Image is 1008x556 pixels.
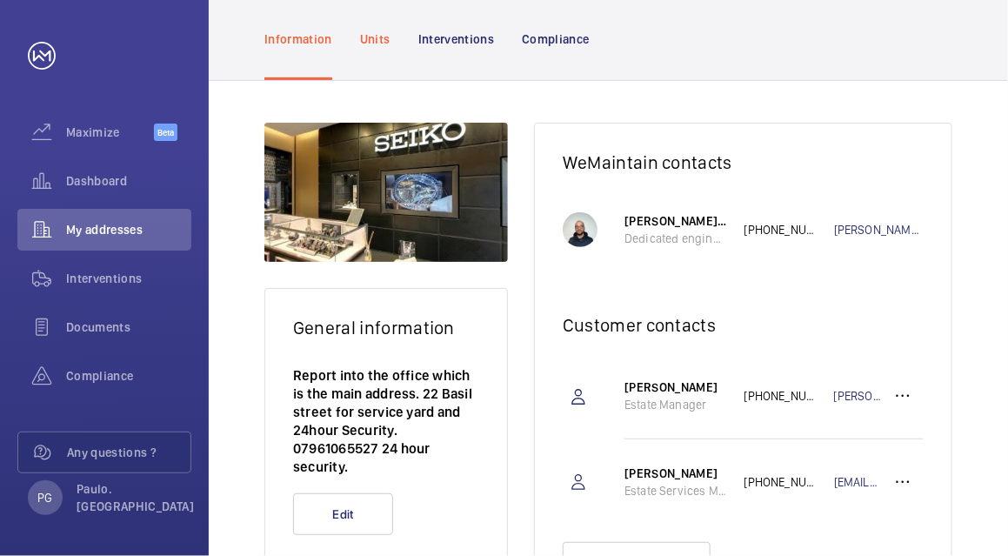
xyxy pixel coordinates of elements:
span: Compliance [66,367,191,385]
h2: Customer contacts [563,314,924,336]
p: Report into the office which is the main address. 22 Basil street for service yard and 24hour Sec... [293,366,479,476]
p: [PERSON_NAME] [624,465,727,482]
p: Dedicated engineer [624,230,727,247]
p: Estate Manager [624,396,727,413]
span: Interventions [66,270,191,287]
span: Dashboard [66,172,191,190]
a: [EMAIL_ADDRESS][DOMAIN_NAME] [834,473,882,491]
h2: WeMaintain contacts [563,151,924,173]
p: Interventions [418,30,495,48]
p: [PHONE_NUMBER] [744,387,834,405]
p: PG [37,489,52,506]
span: Documents [66,318,191,336]
button: Edit [293,493,393,535]
span: Beta [154,124,177,141]
p: [PERSON_NAME] [624,378,727,396]
p: Units [360,30,391,48]
h2: General information [293,317,479,338]
span: Any questions ? [67,444,190,461]
span: My addresses [66,221,191,238]
p: [PERSON_NAME] / WeMaintain UK [624,212,727,230]
p: Information [264,30,332,48]
p: Compliance [522,30,590,48]
a: [PERSON_NAME][EMAIL_ADDRESS][DOMAIN_NAME] [834,221,924,238]
p: [PHONE_NUMBER] [744,221,834,238]
a: [PERSON_NAME][EMAIL_ADDRESS][PERSON_NAME][DOMAIN_NAME] [834,387,882,405]
p: Estate Services Manager [624,482,727,499]
p: [PHONE_NUMBER] [744,473,834,491]
span: Maximize [66,124,154,141]
p: Paulo. [GEOGRAPHIC_DATA] [77,480,194,515]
